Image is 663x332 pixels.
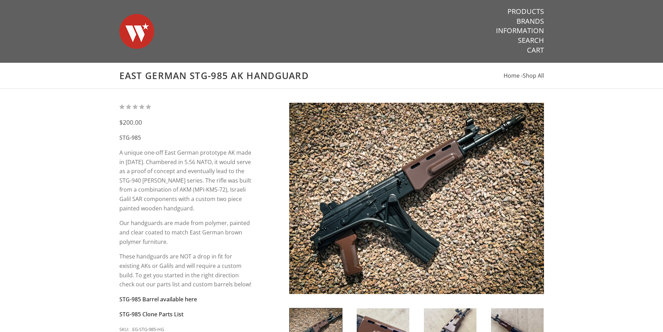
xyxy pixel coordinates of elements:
[516,17,544,26] a: Brands
[119,118,142,126] span: $200.00
[504,72,520,79] a: Home
[119,295,197,303] a: STG-985 Barrel available here
[521,71,544,80] li: ›
[523,72,544,79] a: Shop All
[119,7,154,56] img: Warsaw Wood Co.
[518,36,544,45] a: Search
[119,70,544,82] h1: East German STG-985 AK Handguard
[119,134,141,141] strong: STG-985
[119,148,253,213] p: A unique one-off East German prototype AK made in [DATE]. Chambered in 5.56 NATO, it would serve ...
[119,310,183,318] a: STG-985 Clone Parts List
[119,252,253,289] p: These handguards are NOT a drop in fit for existing AKs or Galils and will require a custom build...
[289,103,544,294] img: East German STG-985 AK Handguard
[119,218,253,246] p: Our handguards are made from polymer, painted and clear coated to match East German brown polymer...
[496,26,544,35] a: Information
[527,46,544,55] a: Cart
[507,7,544,16] a: Products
